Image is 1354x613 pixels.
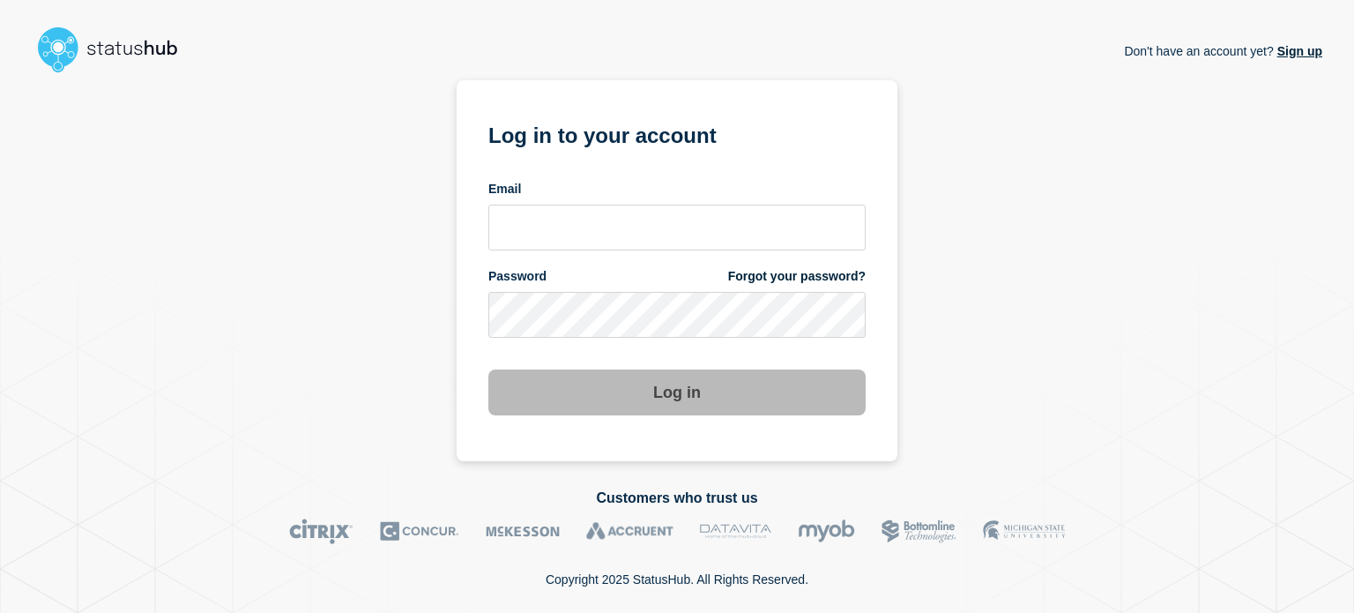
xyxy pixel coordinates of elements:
p: Copyright 2025 StatusHub. All Rights Reserved. [546,572,808,587]
span: Password [488,268,547,285]
img: DataVita logo [700,519,771,544]
img: Concur logo [380,519,459,544]
img: StatusHub logo [32,21,199,78]
img: Accruent logo [586,519,673,544]
span: Email [488,181,521,198]
h1: Log in to your account [488,117,866,150]
button: Log in [488,370,866,415]
img: MSU logo [983,519,1065,544]
a: Sign up [1274,44,1322,58]
img: McKesson logo [486,519,560,544]
img: myob logo [798,519,855,544]
img: Citrix logo [289,519,353,544]
input: password input [488,292,866,338]
input: email input [488,205,866,250]
p: Don't have an account yet? [1124,30,1322,72]
a: Forgot your password? [728,268,866,285]
h2: Customers who trust us [32,490,1322,506]
img: Bottomline logo [882,519,956,544]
